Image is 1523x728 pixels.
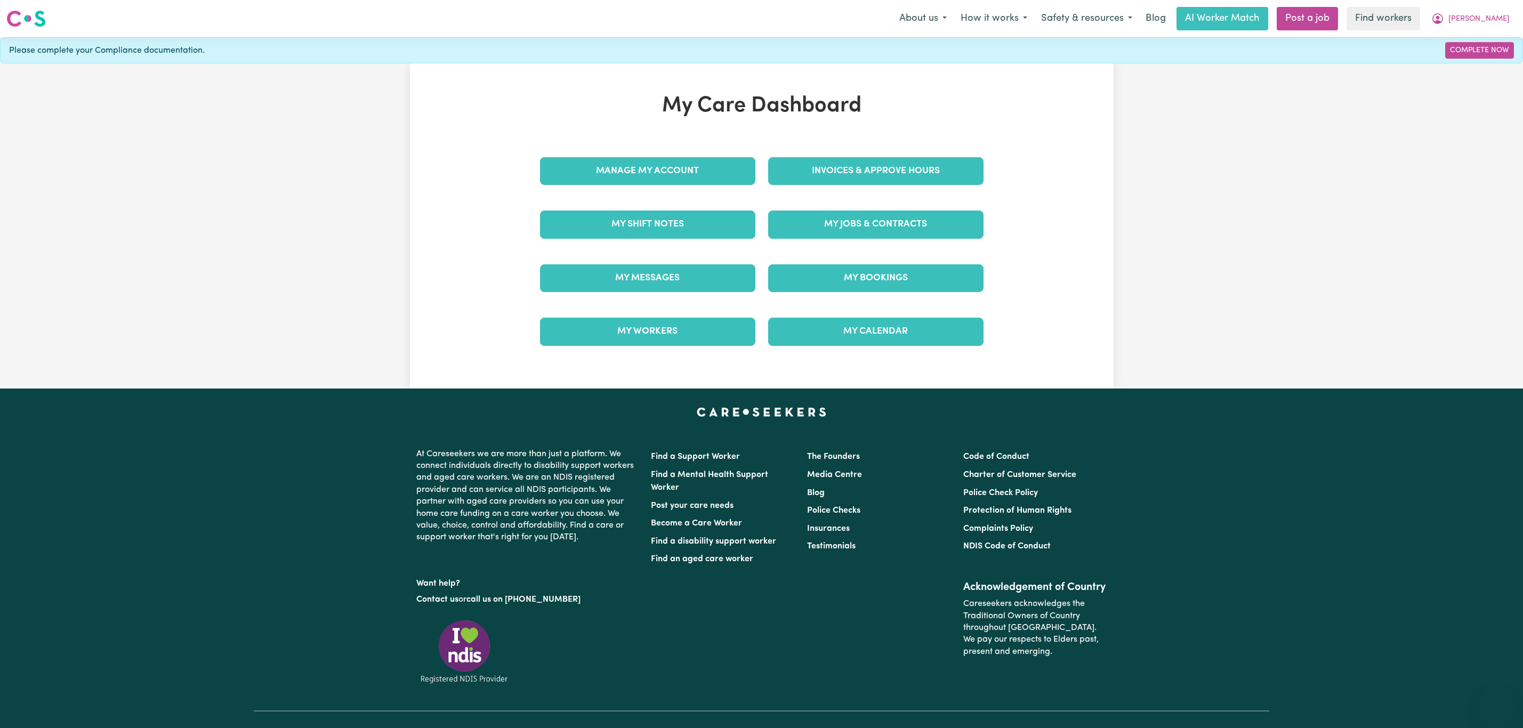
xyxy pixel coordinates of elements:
[416,444,638,548] p: At Careseekers we are more than just a platform. We connect individuals directly to disability su...
[768,318,984,345] a: My Calendar
[651,501,734,510] a: Post your care needs
[466,595,581,604] a: call us on [PHONE_NUMBER]
[963,452,1029,461] a: Code of Conduct
[954,7,1034,30] button: How it works
[768,264,984,292] a: My Bookings
[697,408,826,416] a: Careseekers home page
[416,589,638,610] p: or
[963,524,1033,533] a: Complaints Policy
[416,573,638,589] p: Want help?
[651,555,753,563] a: Find an aged care worker
[540,157,755,185] a: Manage My Account
[1277,7,1338,30] a: Post a job
[540,264,755,292] a: My Messages
[651,471,768,492] a: Find a Mental Health Support Worker
[651,537,776,546] a: Find a disability support worker
[534,93,990,119] h1: My Care Dashboard
[768,211,984,238] a: My Jobs & Contracts
[768,157,984,185] a: Invoices & Approve Hours
[1139,7,1172,30] a: Blog
[892,7,954,30] button: About us
[1177,7,1268,30] a: AI Worker Match
[9,44,205,57] span: Please complete your Compliance documentation.
[963,542,1051,551] a: NDIS Code of Conduct
[807,489,825,497] a: Blog
[963,489,1038,497] a: Police Check Policy
[540,211,755,238] a: My Shift Notes
[1424,7,1517,30] button: My Account
[807,542,856,551] a: Testimonials
[1448,13,1510,25] span: [PERSON_NAME]
[963,581,1107,594] h2: Acknowledgement of Country
[416,595,458,604] a: Contact us
[1034,7,1139,30] button: Safety & resources
[1347,7,1420,30] a: Find workers
[1445,42,1514,59] a: Complete Now
[651,519,742,528] a: Become a Care Worker
[540,318,755,345] a: My Workers
[963,506,1071,515] a: Protection of Human Rights
[6,9,46,28] img: Careseekers logo
[807,524,850,533] a: Insurances
[807,452,860,461] a: The Founders
[807,471,862,479] a: Media Centre
[963,471,1076,479] a: Charter of Customer Service
[651,452,740,461] a: Find a Support Worker
[807,506,860,515] a: Police Checks
[6,6,46,31] a: Careseekers logo
[1480,685,1514,719] iframe: Button to launch messaging window, conversation in progress
[416,618,512,685] img: Registered NDIS provider
[963,594,1107,662] p: Careseekers acknowledges the Traditional Owners of Country throughout [GEOGRAPHIC_DATA]. We pay o...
